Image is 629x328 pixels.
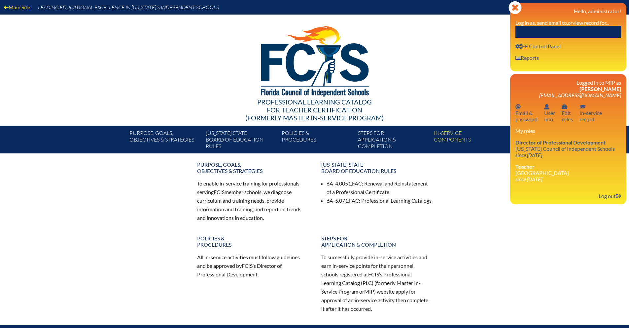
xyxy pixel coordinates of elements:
a: Policies &Procedures [193,232,312,250]
h3: Logged in to MIP as [515,79,621,98]
svg: In-service record [579,104,586,109]
a: In-servicecomponents [431,128,507,153]
li: 6A-5.071, : Professional Learning Catalogs [327,196,432,205]
span: FCIS [242,263,253,269]
p: To successfully provide in-service activities and earn in-service points for their personnel, sch... [321,253,432,313]
a: Purpose, goals,objectives & strategies [193,159,312,177]
span: Teacher [515,163,535,170]
a: Email passwordEmail &password [513,102,540,124]
a: Director of Professional Development [US_STATE] Council of Independent Schools since [DATE] [513,138,617,159]
img: FCISlogo221.eps [246,15,383,105]
p: All in-service activities must follow guidelines and be approved by ’s Director of Professional D... [197,253,308,279]
a: Log outLog out [596,191,624,200]
span: FAC [349,197,359,204]
a: Main Site [1,3,33,12]
span: for Teacher Certification [267,106,362,114]
a: Steps forapplication & completion [355,128,431,153]
svg: User info [562,104,567,109]
h3: Hello, administrator! [515,8,621,14]
svg: Email password [515,104,521,109]
div: Professional Learning Catalog (formerly Master In-service Program) [124,98,505,122]
h3: My roles [515,128,621,134]
i: since [DATE] [515,176,542,182]
a: [US_STATE] StateBoard of Education rules [317,159,436,177]
a: Steps forapplication & completion [317,232,436,250]
span: FCIS [368,271,379,277]
p: To enable in-service training for professionals serving member schools, we diagnose curriculum an... [197,179,308,222]
a: User infoEE Control Panel [513,42,563,51]
span: PLC [363,280,372,286]
a: User infoEditroles [559,102,576,124]
i: or [568,20,573,26]
li: 6A-4.0051, : Renewal and Reinstatement of a Professional Certificate [327,179,432,196]
span: [EMAIL_ADDRESS][DOMAIN_NAME] [539,92,621,98]
span: [PERSON_NAME] [579,86,621,92]
li: [GEOGRAPHIC_DATA] [515,163,621,182]
svg: Log out [616,193,621,199]
label: Log in as, send email to, view record for... [515,20,609,26]
a: Policies &Procedures [279,128,355,153]
a: Purpose, goals,objectives & strategies [127,128,203,153]
svg: Close [508,1,522,14]
a: [US_STATE] StateBoard of Education rules [203,128,279,153]
a: In-service recordIn-servicerecord [577,102,605,124]
a: User infoUserinfo [542,102,558,124]
span: FAC [352,180,362,186]
i: since [DATE] [515,152,542,158]
svg: User info [544,104,549,109]
span: MIP [364,288,374,295]
svg: User info [515,44,522,49]
svg: User info [515,55,521,61]
a: User infoReports [513,53,542,62]
span: Director of Professional Development [515,139,606,145]
span: FCIS [214,189,225,195]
